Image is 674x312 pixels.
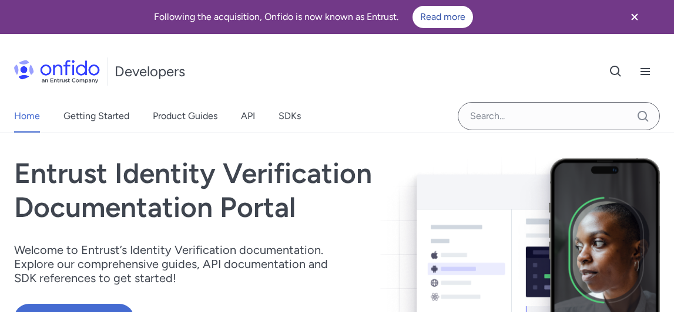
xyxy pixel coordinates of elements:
h1: Developers [115,62,185,81]
p: Welcome to Entrust’s Identity Verification documentation. Explore our comprehensive guides, API d... [14,243,343,285]
a: API [241,100,255,133]
h1: Entrust Identity Verification Documentation Portal [14,157,466,224]
button: Open navigation menu button [631,57,660,86]
input: Onfido search input field [458,102,660,130]
button: Close banner [613,2,656,32]
a: Home [14,100,40,133]
a: Getting Started [63,100,129,133]
div: Following the acquisition, Onfido is now known as Entrust. [14,6,613,28]
a: Read more [413,6,473,28]
a: Product Guides [153,100,217,133]
a: SDKs [279,100,301,133]
svg: Close banner [628,10,642,24]
svg: Open search button [609,65,623,79]
img: Onfido Logo [14,60,100,83]
svg: Open navigation menu button [638,65,652,79]
button: Open search button [601,57,631,86]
